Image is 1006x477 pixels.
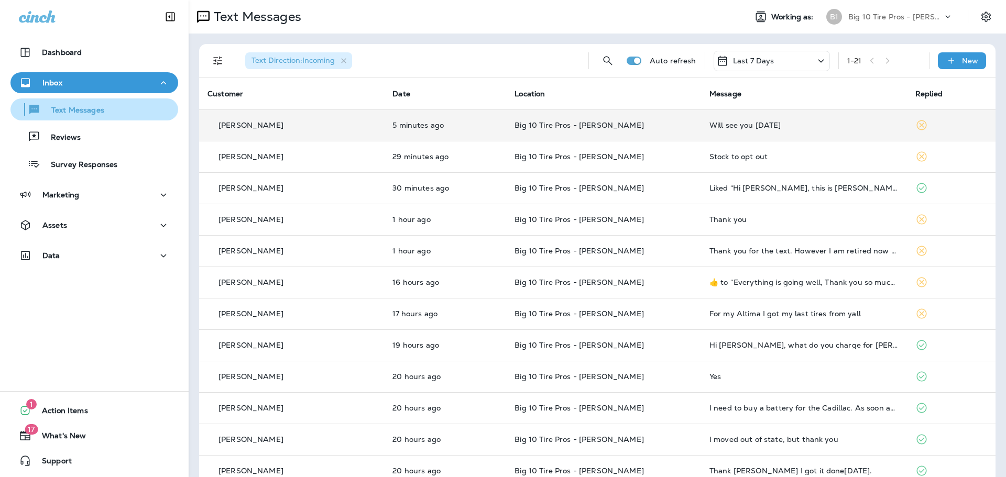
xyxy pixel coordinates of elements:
span: Action Items [31,406,88,419]
span: Location [515,89,545,98]
button: Dashboard [10,42,178,63]
span: Big 10 Tire Pros - [PERSON_NAME] [515,309,643,318]
span: What's New [31,431,86,444]
button: Text Messages [10,98,178,120]
p: Big 10 Tire Pros - [PERSON_NAME] [848,13,943,21]
p: Auto refresh [650,57,696,65]
p: Aug 20, 2025 02:16 PM [392,404,498,412]
p: Marketing [42,191,79,199]
button: 17What's New [10,425,178,446]
div: Text Direction:Incoming [245,52,352,69]
p: Aug 21, 2025 09:25 AM [392,215,498,224]
p: Assets [42,221,67,229]
p: [PERSON_NAME] [218,435,283,443]
button: Inbox [10,72,178,93]
span: Big 10 Tire Pros - [PERSON_NAME] [515,120,643,130]
p: [PERSON_NAME] [218,247,283,255]
span: Text Direction : Incoming [251,56,335,65]
span: Working as: [771,13,816,21]
span: Message [709,89,741,98]
p: Aug 21, 2025 10:20 AM [392,121,498,129]
p: [PERSON_NAME] [218,309,283,318]
p: Dashboard [42,48,82,57]
p: Text Messages [210,9,301,25]
button: Settings [977,7,996,26]
div: Thank you [709,215,899,224]
button: Survey Responses [10,153,178,175]
button: Assets [10,215,178,236]
p: Aug 20, 2025 01:56 PM [392,467,498,475]
span: Date [392,89,410,98]
div: Liked “Hi Tameika, this is Monica from Big 10 Tire Pros - Jackson. Summer heat is here, we have a... [709,184,899,192]
span: Customer [207,89,243,98]
div: Hi Monica, what do you charge for Freon. My vehicle isn't cooling like it should.? [709,341,899,349]
span: Big 10 Tire Pros - [PERSON_NAME] [515,246,643,256]
div: B1 [826,9,842,25]
span: 17 [25,424,38,435]
span: Big 10 Tire Pros - [PERSON_NAME] [515,372,643,381]
p: Aug 20, 2025 05:07 PM [392,309,498,318]
p: Last 7 Days [733,57,774,65]
span: Big 10 Tire Pros - [PERSON_NAME] [515,278,643,287]
span: 1 [26,399,37,409]
p: [PERSON_NAME] [218,372,283,381]
button: Filters [207,50,228,71]
div: For my Altima I got my last tires from yall [709,309,899,318]
span: Big 10 Tire Pros - [PERSON_NAME] [515,403,643,413]
button: Collapse Sidebar [156,6,185,27]
span: Replied [915,89,943,98]
button: Reviews [10,126,178,148]
div: Yes [709,372,899,381]
span: Big 10 Tire Pros - [PERSON_NAME] [515,466,643,475]
p: [PERSON_NAME] [218,404,283,412]
p: [PERSON_NAME] [218,341,283,349]
div: Thank Monica I got it done3wks ago. [709,467,899,475]
p: [PERSON_NAME] [218,152,283,161]
p: Inbox [42,79,62,87]
div: I need to buy a battery for the Cadillac. As soon as I get it I will contact you. Thanks! [709,404,899,412]
div: Stock to opt out [709,152,899,161]
p: Aug 20, 2025 05:52 PM [392,278,498,286]
button: 1Action Items [10,400,178,421]
p: Reviews [40,133,81,143]
div: Thank you for the text. However I am retired now and no longer have a company truck. Y'all were v... [709,247,899,255]
p: Text Messages [41,106,104,116]
button: Marketing [10,184,178,205]
p: Data [42,251,60,260]
p: [PERSON_NAME] [218,278,283,286]
p: [PERSON_NAME] [218,184,283,192]
p: Aug 20, 2025 02:12 PM [392,435,498,443]
p: [PERSON_NAME] [218,215,283,224]
span: Big 10 Tire Pros - [PERSON_NAME] [515,183,643,193]
div: I moved out of state, but thank you [709,435,899,443]
div: 1 - 21 [847,57,862,65]
p: Survey Responses [40,160,117,170]
span: Big 10 Tire Pros - [PERSON_NAME] [515,215,643,224]
span: Support [31,457,72,469]
p: Aug 21, 2025 09:04 AM [392,247,498,255]
p: New [962,57,978,65]
span: Big 10 Tire Pros - [PERSON_NAME] [515,152,643,161]
p: Aug 20, 2025 03:23 PM [392,341,498,349]
div: Will see you Monday [709,121,899,129]
p: [PERSON_NAME] [218,121,283,129]
span: Big 10 Tire Pros - [PERSON_NAME] [515,340,643,350]
button: Data [10,245,178,266]
p: [PERSON_NAME] [218,467,283,475]
p: Aug 21, 2025 09:54 AM [392,184,498,192]
button: Search Messages [597,50,618,71]
p: Aug 21, 2025 09:55 AM [392,152,498,161]
div: ​👍​ to “ Everything is going well, Thank you so much for checking on me you're very kind. Have a ... [709,278,899,286]
span: Big 10 Tire Pros - [PERSON_NAME] [515,435,643,444]
button: Support [10,450,178,471]
p: Aug 20, 2025 02:16 PM [392,372,498,381]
